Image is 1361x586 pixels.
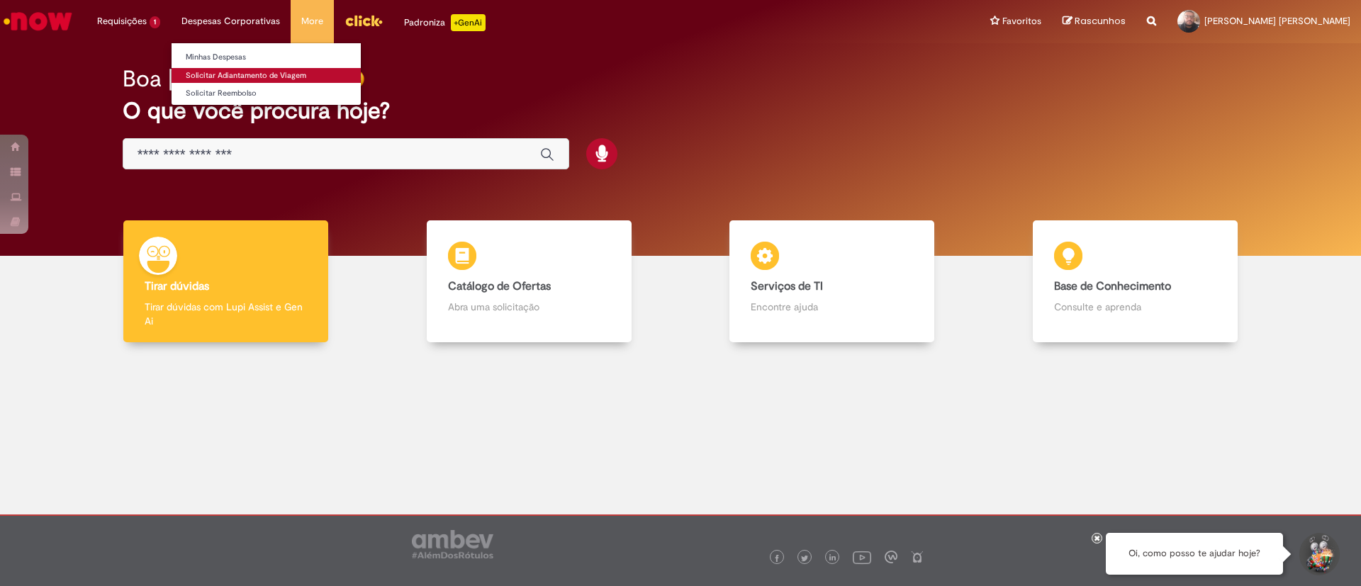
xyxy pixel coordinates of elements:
p: Tirar dúvidas com Lupi Assist e Gen Ai [145,300,307,328]
a: Solicitar Adiantamento de Viagem [172,68,361,84]
img: logo_footer_naosei.png [911,551,924,563]
a: Catálogo de Ofertas Abra uma solicitação [378,220,681,343]
h2: O que você procura hoje? [123,98,1239,123]
b: Base de Conhecimento [1054,279,1171,293]
h2: Boa [PERSON_NAME] [123,67,345,91]
span: Favoritos [1002,14,1041,28]
img: logo_footer_facebook.png [773,555,780,562]
p: +GenAi [451,14,486,31]
span: Requisições [97,14,147,28]
img: logo_footer_linkedin.png [829,554,836,563]
b: Serviços de TI [751,279,823,293]
img: logo_footer_workplace.png [885,551,897,563]
a: Tirar dúvidas Tirar dúvidas com Lupi Assist e Gen Ai [74,220,378,343]
div: Oi, como posso te ajudar hoje? [1106,533,1283,575]
a: Minhas Despesas [172,50,361,65]
a: Rascunhos [1063,15,1126,28]
div: Padroniza [404,14,486,31]
ul: Despesas Corporativas [171,43,362,106]
span: 1 [150,16,160,28]
p: Consulte e aprenda [1054,300,1216,314]
img: click_logo_yellow_360x200.png [345,10,383,31]
button: Iniciar Conversa de Suporte [1297,533,1340,575]
a: Base de Conhecimento Consulte e aprenda [984,220,1287,343]
b: Catálogo de Ofertas [448,279,551,293]
a: Solicitar Reembolso [172,86,361,101]
span: Despesas Corporativas [181,14,280,28]
b: Tirar dúvidas [145,279,209,293]
span: More [301,14,323,28]
p: Encontre ajuda [751,300,913,314]
img: ServiceNow [1,7,74,35]
img: logo_footer_youtube.png [853,548,871,566]
img: logo_footer_ambev_rotulo_gray.png [412,530,493,558]
span: [PERSON_NAME] [PERSON_NAME] [1204,15,1350,27]
p: Abra uma solicitação [448,300,610,314]
span: Rascunhos [1075,14,1126,28]
img: logo_footer_twitter.png [801,555,808,562]
a: Serviços de TI Encontre ajuda [680,220,984,343]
